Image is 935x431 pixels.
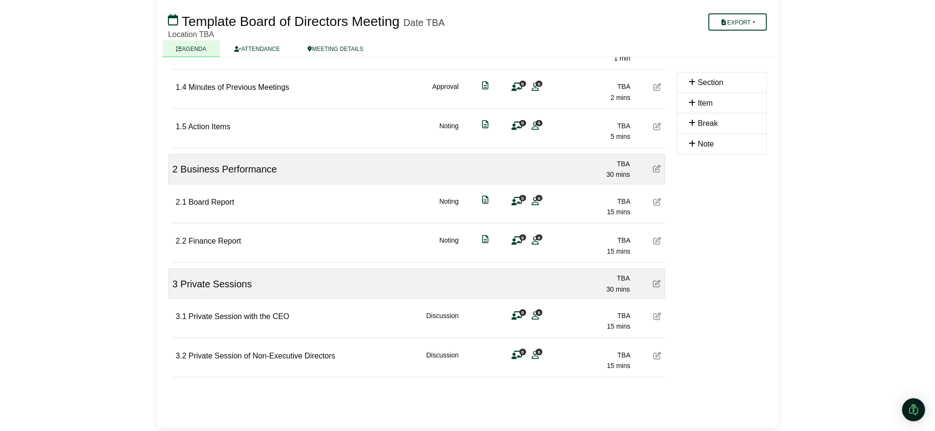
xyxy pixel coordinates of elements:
[536,195,543,201] span: 6
[294,40,378,57] a: MEETING DETAILS
[607,322,630,330] span: 15 mins
[520,234,526,241] span: 0
[564,235,631,246] div: TBA
[432,81,459,103] div: Approval
[176,312,187,320] span: 3.1
[163,40,221,57] a: AGENDA
[563,159,630,169] div: TBA
[176,352,187,360] span: 3.2
[606,285,630,293] span: 30 mins
[536,120,543,126] span: 6
[176,198,187,206] span: 2.1
[173,279,178,289] span: 3
[607,247,630,255] span: 15 mins
[606,171,630,178] span: 30 mins
[439,196,459,218] div: Noting
[607,362,630,369] span: 15 mins
[520,120,526,126] span: 0
[180,164,277,174] span: Business Performance
[698,140,714,148] span: Note
[564,350,631,360] div: TBA
[188,123,230,131] span: Action Items
[536,234,543,241] span: 6
[189,237,241,245] span: Finance Report
[176,237,187,245] span: 2.2
[607,208,630,216] span: 15 mins
[426,350,459,371] div: Discussion
[536,349,543,355] span: 6
[902,398,925,421] div: Open Intercom Messenger
[189,312,289,320] span: Private Session with the CEO
[189,83,289,91] span: Minutes of Previous Meetings
[698,78,723,86] span: Section
[439,235,459,257] div: Noting
[563,273,630,283] div: TBA
[536,81,543,87] span: 6
[536,309,543,316] span: 6
[403,17,445,28] div: Date TBA
[182,14,400,29] span: Template Board of Directors Meeting
[520,309,526,316] span: 0
[180,279,252,289] span: Private Sessions
[520,349,526,355] span: 0
[520,195,526,201] span: 0
[189,352,335,360] span: Private Session of Non-Executive Directors
[564,196,631,207] div: TBA
[698,119,718,127] span: Break
[611,94,630,101] span: 2 mins
[614,54,630,62] span: 1 min
[176,123,187,131] span: 1.5
[709,13,767,31] button: Export
[564,310,631,321] div: TBA
[520,81,526,87] span: 0
[564,121,631,131] div: TBA
[564,81,631,92] div: TBA
[176,83,187,91] span: 1.4
[611,133,630,140] span: 5 mins
[426,310,459,332] div: Discussion
[173,164,178,174] span: 2
[698,99,713,107] span: Item
[189,198,234,206] span: Board Report
[168,30,214,38] span: Location TBA
[439,121,459,142] div: Noting
[220,40,294,57] a: ATTENDANCE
